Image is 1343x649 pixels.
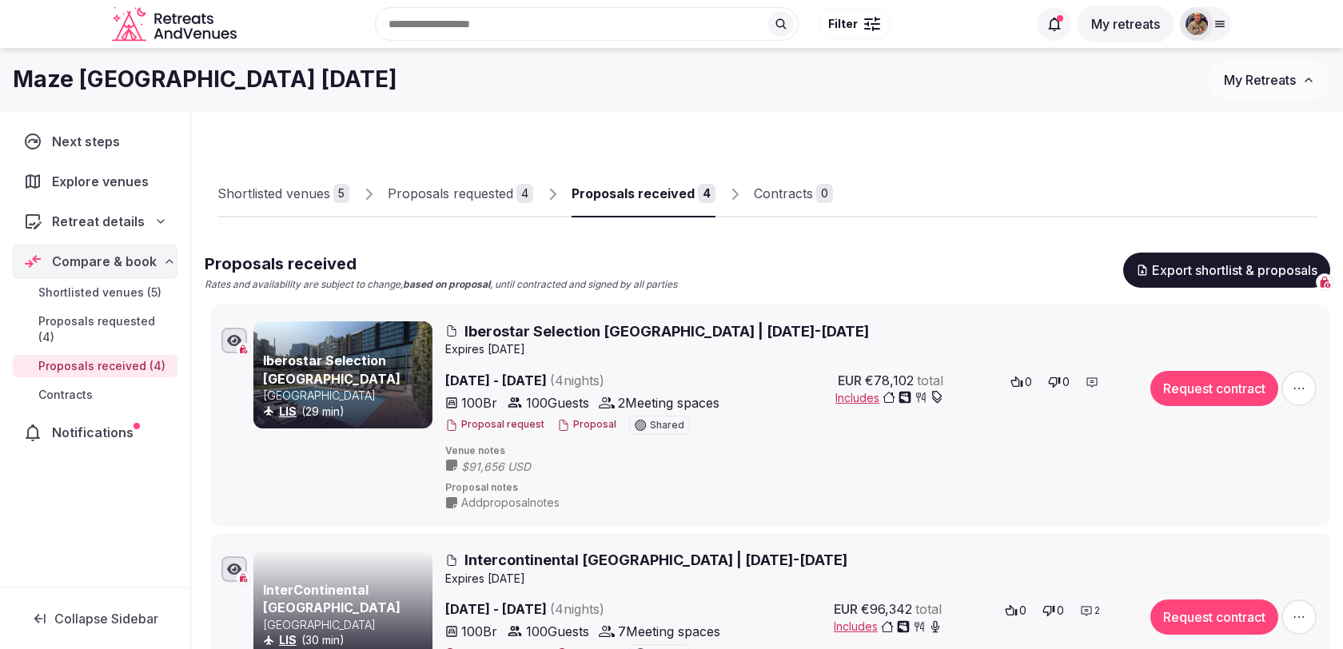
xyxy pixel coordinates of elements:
[550,372,604,388] span: ( 4 night s )
[445,571,1320,587] div: Expire s [DATE]
[550,601,604,617] span: ( 4 night s )
[834,619,942,635] button: Includes
[1150,371,1278,406] button: Request contract
[1006,371,1037,393] button: 0
[13,165,177,198] a: Explore venues
[835,390,943,406] button: Includes
[1062,374,1070,390] span: 0
[13,64,397,95] h1: Maze [GEOGRAPHIC_DATA] [DATE]
[816,184,833,203] div: 0
[13,310,177,348] a: Proposals requested (4)
[818,9,891,39] button: Filter
[112,6,240,42] svg: Retreats and Venues company logo
[917,371,943,390] span: total
[279,404,297,420] button: LIS
[464,550,847,570] span: Intercontinental [GEOGRAPHIC_DATA] | [DATE]-[DATE]
[445,371,727,390] span: [DATE] - [DATE]
[38,285,161,301] span: Shortlisted venues (5)
[263,632,429,648] div: (30 min)
[13,416,177,449] a: Notifications
[754,171,833,217] a: Contracts0
[838,371,862,390] span: EUR
[516,184,533,203] div: 4
[754,184,813,203] div: Contracts
[834,599,858,619] span: EUR
[205,253,677,275] h2: Proposals received
[333,184,349,203] div: 5
[13,355,177,377] a: Proposals received (4)
[861,599,912,619] span: €96,342
[1043,371,1074,393] button: 0
[38,313,171,345] span: Proposals requested (4)
[828,16,858,32] span: Filter
[1019,603,1026,619] span: 0
[1150,599,1278,635] button: Request contract
[52,423,140,442] span: Notifications
[1038,599,1069,622] button: 0
[52,132,126,151] span: Next steps
[1057,603,1064,619] span: 0
[13,125,177,158] a: Next steps
[572,184,695,203] div: Proposals received
[13,384,177,406] a: Contracts
[1078,16,1174,32] a: My retreats
[205,278,677,292] p: Rates and availability are subject to change, , until contracted and signed by all parties
[1186,13,1208,35] img: julen
[388,171,533,217] a: Proposals requested4
[572,171,715,217] a: Proposals received4
[650,420,684,430] span: Shared
[526,622,589,641] span: 100 Guests
[388,184,513,203] div: Proposals requested
[1224,72,1296,88] span: My Retreats
[461,622,497,641] span: 100 Br
[1000,599,1031,622] button: 0
[13,601,177,636] button: Collapse Sidebar
[263,404,429,420] div: (29 min)
[445,418,544,432] button: Proposal request
[38,387,93,403] span: Contracts
[445,599,727,619] span: [DATE] - [DATE]
[445,444,1320,458] span: Venue notes
[263,582,401,615] a: InterContinental [GEOGRAPHIC_DATA]
[464,321,869,341] span: Iberostar Selection [GEOGRAPHIC_DATA] | [DATE]-[DATE]
[217,171,349,217] a: Shortlisted venues5
[557,418,616,432] button: Proposal
[52,252,157,271] span: Compare & book
[263,617,429,633] p: [GEOGRAPHIC_DATA]
[52,172,155,191] span: Explore venues
[445,341,1320,357] div: Expire s [DATE]
[618,393,719,412] span: 2 Meeting spaces
[13,281,177,304] a: Shortlisted venues (5)
[618,622,720,641] span: 7 Meeting spaces
[112,6,240,42] a: Visit the homepage
[1123,253,1330,288] button: Export shortlist & proposals
[38,358,165,374] span: Proposals received (4)
[461,393,497,412] span: 100 Br
[1094,604,1100,618] span: 2
[52,212,145,231] span: Retreat details
[526,393,589,412] span: 100 Guests
[1209,60,1330,100] button: My Retreats
[1078,6,1174,42] button: My retreats
[865,371,914,390] span: €78,102
[263,388,429,404] p: [GEOGRAPHIC_DATA]
[445,481,1320,495] span: Proposal notes
[1025,374,1032,390] span: 0
[279,632,297,648] button: LIS
[698,184,715,203] div: 4
[915,599,942,619] span: total
[217,184,330,203] div: Shortlisted venues
[279,633,297,647] a: LIS
[403,278,490,290] strong: based on proposal
[279,404,297,418] a: LIS
[461,495,560,511] span: Add proposal notes
[54,611,158,627] span: Collapse Sidebar
[263,352,401,386] a: Iberostar Selection [GEOGRAPHIC_DATA]
[461,459,563,475] span: $91,656 USD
